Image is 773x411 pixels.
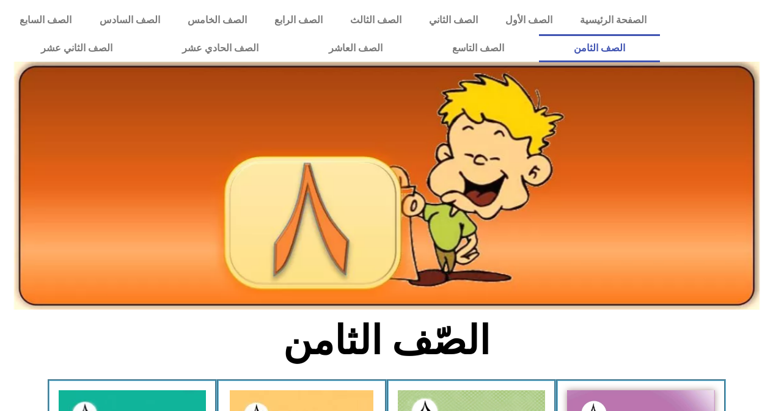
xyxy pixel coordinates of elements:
h2: الصّف الثامن [185,317,588,365]
a: الصف السابع [6,6,86,34]
a: الصف الثامن [539,34,660,62]
a: الصف السادس [86,6,174,34]
a: الصف الخامس [174,6,260,34]
a: الصف الحادي عشر [147,34,293,62]
a: الصف الثاني [415,6,491,34]
a: الصف الثالث [336,6,415,34]
a: الصفحة الرئيسية [566,6,660,34]
a: الصف التاسع [417,34,539,62]
a: الصف الرابع [260,6,336,34]
a: الصف الثاني عشر [6,34,147,62]
a: الصف الأول [491,6,566,34]
a: الصف العاشر [294,34,417,62]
